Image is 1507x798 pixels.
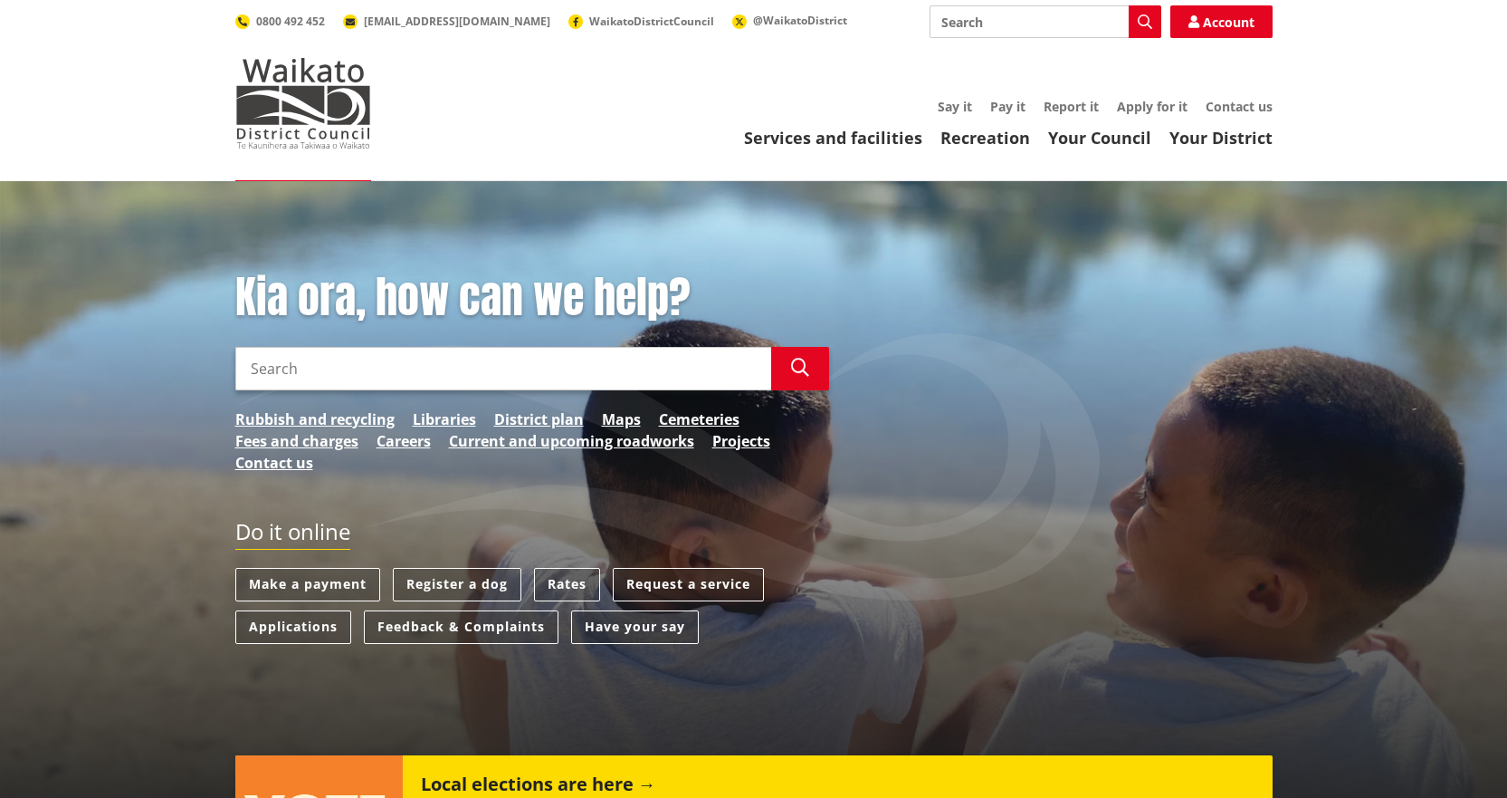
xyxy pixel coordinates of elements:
[659,409,739,430] a: Cemeteries
[602,409,641,430] a: Maps
[589,14,714,29] span: WaikatoDistrictCouncil
[712,430,770,452] a: Projects
[235,14,325,29] a: 0800 492 452
[1044,98,1099,115] a: Report it
[613,568,764,601] a: Request a service
[377,430,431,452] a: Careers
[235,347,771,390] input: Search input
[571,611,699,644] a: Have your say
[235,409,395,430] a: Rubbish and recycling
[235,430,358,452] a: Fees and charges
[534,568,600,601] a: Rates
[940,127,1030,149] a: Recreation
[235,611,351,644] a: Applications
[235,58,371,149] img: Waikato District Council - Te Kaunihera aa Takiwaa o Waikato
[364,611,558,644] a: Feedback & Complaints
[753,13,847,28] span: @WaikatoDistrict
[1117,98,1187,115] a: Apply for it
[930,5,1161,38] input: Search input
[1170,5,1273,38] a: Account
[1206,98,1273,115] a: Contact us
[449,430,694,452] a: Current and upcoming roadworks
[568,14,714,29] a: WaikatoDistrictCouncil
[938,98,972,115] a: Say it
[364,14,550,29] span: [EMAIL_ADDRESS][DOMAIN_NAME]
[744,127,922,149] a: Services and facilities
[235,452,313,474] a: Contact us
[235,272,829,324] h1: Kia ora, how can we help?
[1169,127,1273,149] a: Your District
[343,14,550,29] a: [EMAIL_ADDRESS][DOMAIN_NAME]
[235,568,380,601] a: Make a payment
[990,98,1025,115] a: Pay it
[732,13,847,28] a: @WaikatoDistrict
[393,568,521,601] a: Register a dog
[413,409,476,430] a: Libraries
[1048,127,1151,149] a: Your Council
[235,519,350,551] h2: Do it online
[494,409,584,430] a: District plan
[256,14,325,29] span: 0800 492 452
